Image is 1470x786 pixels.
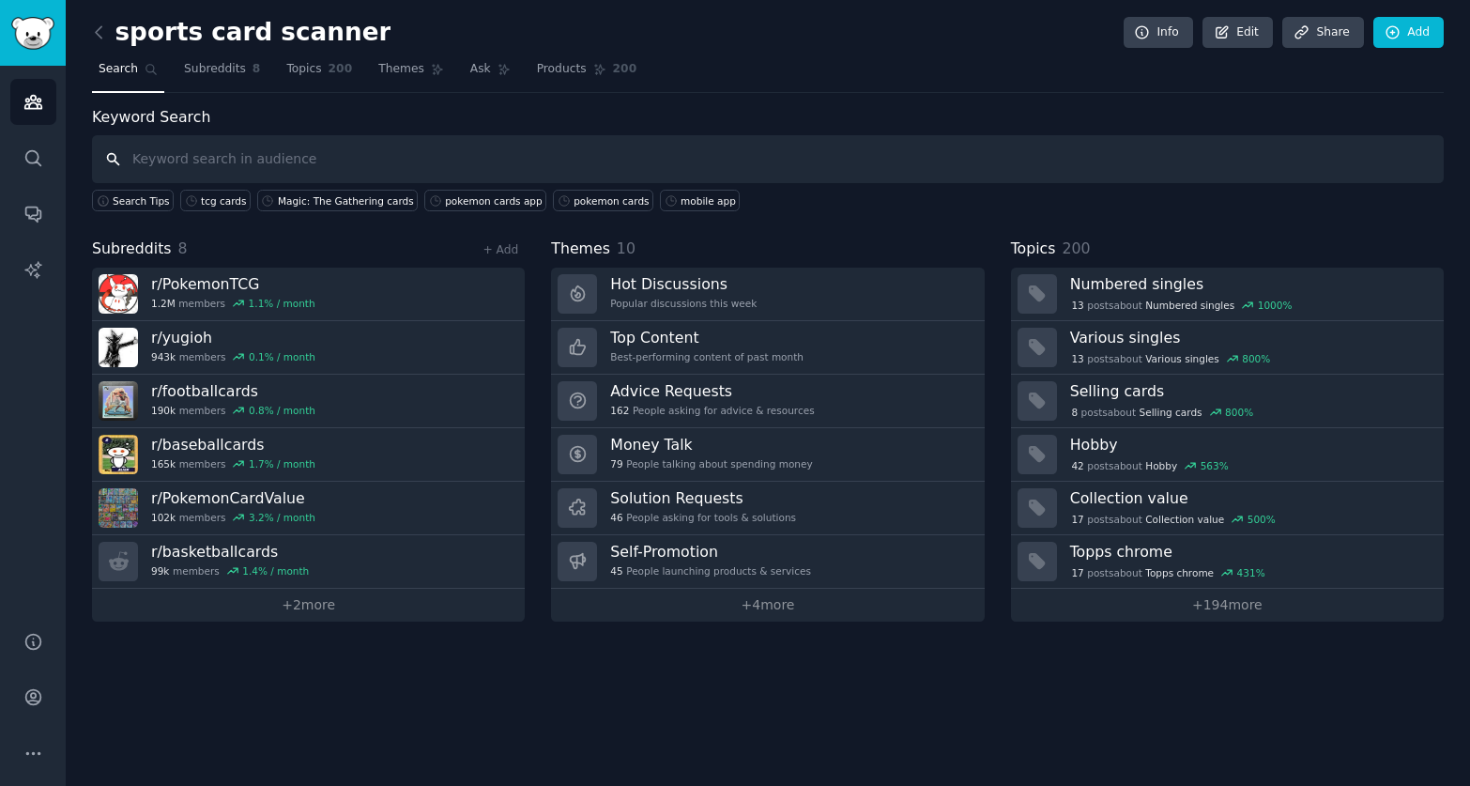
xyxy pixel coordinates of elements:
span: 46 [610,511,622,524]
h2: sports card scanner [92,18,390,48]
div: pokemon cards app [445,194,542,208]
div: members [151,350,315,363]
div: post s about [1070,350,1272,367]
div: 1.7 % / month [249,457,315,470]
div: post s about [1070,511,1278,528]
span: Numbered singles [1145,299,1234,312]
span: 79 [610,457,622,470]
div: post s about [1070,457,1231,474]
a: Add [1373,17,1444,49]
span: 162 [610,404,629,417]
div: tcg cards [201,194,246,208]
a: Self-Promotion45People launching products & services [551,535,984,589]
h3: Self-Promotion [610,542,811,562]
img: baseballcards [99,435,138,474]
span: 17 [1071,566,1083,579]
a: pokemon cards [553,190,653,211]
span: 17 [1071,513,1083,526]
div: Popular discussions this week [610,297,757,310]
a: + Add [482,243,518,256]
span: Products [537,61,587,78]
h3: Hot Discussions [610,274,757,294]
a: pokemon cards app [424,190,546,211]
div: 800 % [1242,352,1270,365]
a: Hot DiscussionsPopular discussions this week [551,268,984,321]
h3: Selling cards [1070,381,1431,401]
div: members [151,564,309,578]
a: r/basketballcards99kmembers1.4% / month [92,535,525,589]
h3: Hobby [1070,435,1431,455]
a: Subreddits8 [177,54,267,93]
div: People launching products & services [610,564,811,578]
span: Selling cards [1140,406,1202,419]
h3: Solution Requests [610,488,796,508]
div: 431 % [1237,566,1265,579]
a: Ask [464,54,517,93]
a: +194more [1011,589,1444,622]
h3: Various singles [1070,328,1431,347]
a: Solution Requests46People asking for tools & solutions [551,482,984,535]
a: Topics200 [280,54,359,93]
span: Topics [286,61,321,78]
img: yugioh [99,328,138,367]
a: Advice Requests162People asking for advice & resources [551,375,984,428]
h3: Money Talk [610,435,812,455]
a: r/PokemonTCG1.2Mmembers1.1% / month [92,268,525,321]
span: Themes [378,61,424,78]
span: Ask [470,61,491,78]
span: Topics [1011,238,1056,261]
button: Search Tips [92,190,174,211]
span: 99k [151,564,169,578]
span: 42 [1071,459,1083,472]
img: footballcards [99,381,138,421]
h3: Top Content [610,328,804,347]
div: People talking about spending money [610,457,812,470]
a: Topps chrome17postsaboutTopps chrome431% [1011,535,1444,589]
a: r/PokemonCardValue102kmembers3.2% / month [92,482,525,535]
a: r/footballcards190kmembers0.8% / month [92,375,525,428]
span: 45 [610,564,622,578]
img: PokemonCardValue [99,488,138,528]
a: Hobby42postsaboutHobby563% [1011,428,1444,482]
a: +2more [92,589,525,622]
a: Magic: The Gathering cards [257,190,418,211]
h3: Collection value [1070,488,1431,508]
span: 102k [151,511,176,524]
h3: r/ PokemonTCG [151,274,315,294]
span: 8 [1071,406,1078,419]
span: 200 [613,61,637,78]
span: 8 [253,61,261,78]
span: Topps chrome [1145,566,1214,579]
span: Hobby [1145,459,1177,472]
div: mobile app [681,194,736,208]
span: Search Tips [113,194,170,208]
span: 200 [329,61,353,78]
a: Edit [1202,17,1273,49]
a: Selling cards8postsaboutSelling cards800% [1011,375,1444,428]
span: Search [99,61,138,78]
span: 10 [617,239,635,257]
a: r/baseballcards165kmembers1.7% / month [92,428,525,482]
h3: r/ PokemonCardValue [151,488,315,508]
a: Products200 [530,54,643,93]
span: Various singles [1145,352,1218,365]
div: 0.8 % / month [249,404,315,417]
div: pokemon cards [574,194,649,208]
span: 8 [178,239,188,257]
h3: Advice Requests [610,381,814,401]
span: 943k [151,350,176,363]
span: 190k [151,404,176,417]
div: members [151,457,315,470]
span: 165k [151,457,176,470]
span: 1.2M [151,297,176,310]
div: post s about [1070,404,1255,421]
div: 500 % [1248,513,1276,526]
a: r/yugioh943kmembers0.1% / month [92,321,525,375]
a: Collection value17postsaboutCollection value500% [1011,482,1444,535]
span: 200 [1062,239,1090,257]
div: 0.1 % / month [249,350,315,363]
a: Money Talk79People talking about spending money [551,428,984,482]
div: members [151,297,315,310]
div: 3.2 % / month [249,511,315,524]
h3: Numbered singles [1070,274,1431,294]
